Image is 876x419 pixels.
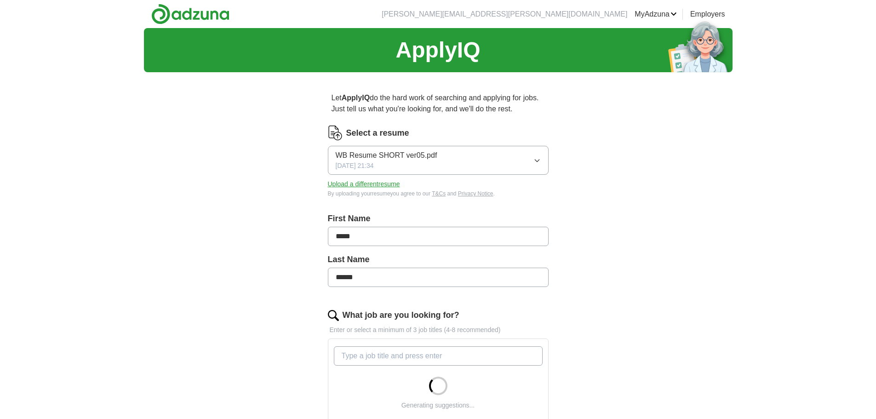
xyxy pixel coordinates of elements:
p: Enter or select a minimum of 3 job titles (4-8 recommended) [328,325,549,335]
div: Generating suggestions... [401,401,475,410]
p: Let do the hard work of searching and applying for jobs. Just tell us what you're looking for, an... [328,89,549,118]
button: WB Resume SHORT ver05.pdf[DATE] 21:34 [328,146,549,175]
input: Type a job title and press enter [334,346,543,366]
button: Upload a differentresume [328,179,400,189]
a: Employers [690,9,725,20]
div: By uploading your resume you agree to our and . [328,189,549,198]
h1: ApplyIQ [395,34,480,67]
li: [PERSON_NAME][EMAIL_ADDRESS][PERSON_NAME][DOMAIN_NAME] [382,9,627,20]
span: WB Resume SHORT ver05.pdf [336,150,437,161]
a: T&Cs [432,190,446,197]
img: search.png [328,310,339,321]
a: Privacy Notice [458,190,493,197]
img: CV Icon [328,126,343,140]
strong: ApplyIQ [342,94,370,102]
label: What job are you looking for? [343,309,459,321]
label: Select a resume [346,127,409,139]
label: First Name [328,212,549,225]
img: Adzuna logo [151,4,229,24]
span: [DATE] 21:34 [336,161,374,171]
label: Last Name [328,253,549,266]
a: MyAdzuna [635,9,677,20]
